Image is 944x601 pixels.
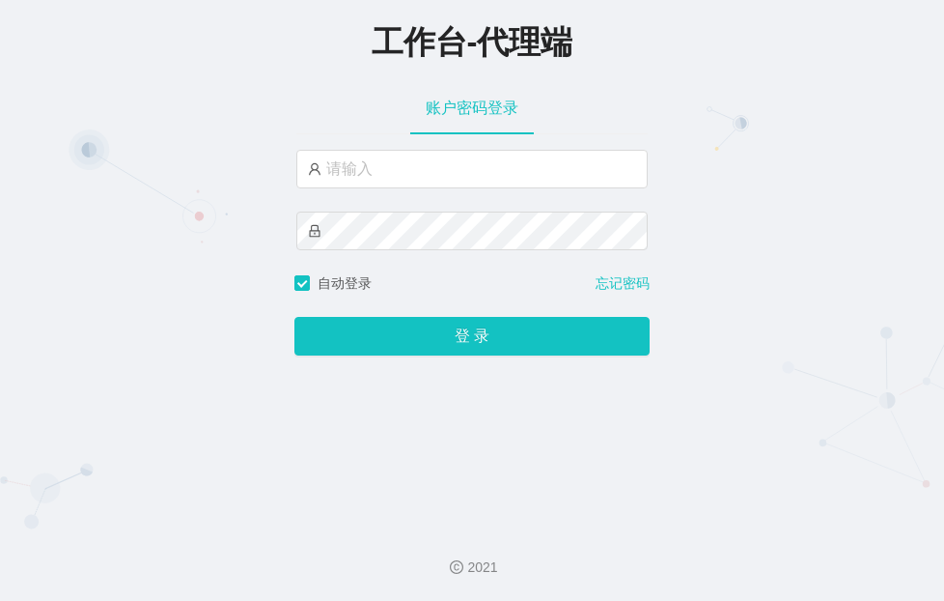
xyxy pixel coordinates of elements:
i: 图标： 版权所有 [450,560,463,574]
div: 账户密码登录 [410,81,534,135]
span: 工作台-代理端 [372,24,573,60]
i: 图标： 用户 [308,162,321,176]
button: 登 录 [294,317,650,356]
a: 忘记密码 [596,273,650,294]
font: 2021 [467,559,497,575]
input: 请输入 [296,150,648,188]
i: 图标： 锁 [308,224,321,238]
span: 自动登录 [310,275,379,291]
